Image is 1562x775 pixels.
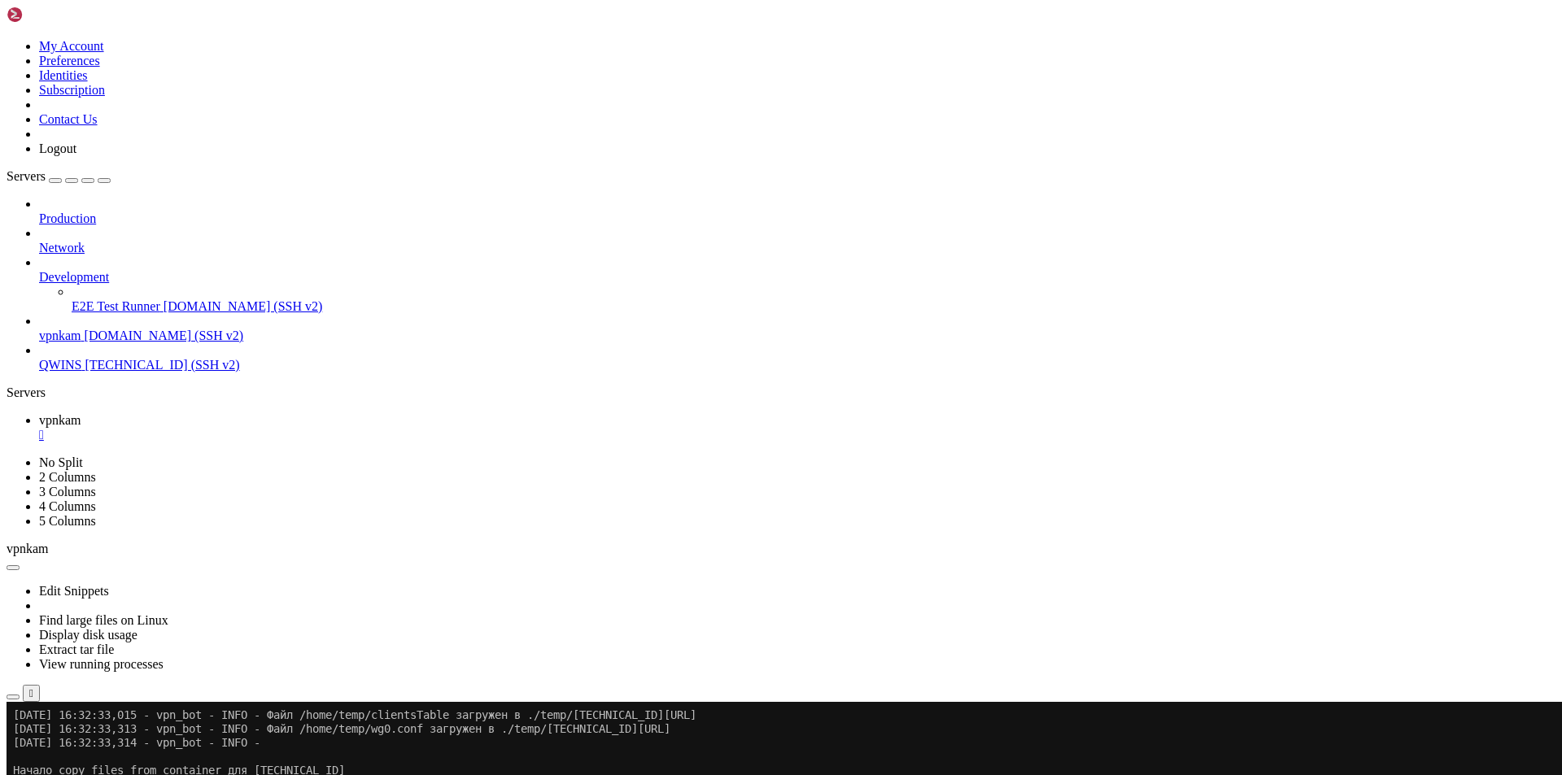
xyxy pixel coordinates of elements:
span: vpnkam [7,542,49,555]
span: Начало выполнения reboot_awg_container() [7,394,267,407]
span: Начало выполнения функции client_notice() [7,490,273,503]
x-row: [DATE] 16:32:37,064 - vpn_bot - INFO - [7,463,1350,477]
span: [TECHNICAL_ID] (SSH v2) [85,358,239,372]
a: 2 Columns [39,470,96,484]
span: Начало выполнения block_ip() [7,269,189,282]
span: ✅ [254,435,268,449]
span: Начало copy_files_from_container для [TECHNICAL_ID] [7,62,338,75]
button:  [23,685,40,702]
x-row: [DATE] 16:32:37,058 - vpn_bot - INFO - [7,435,1350,449]
span: Network [39,241,85,255]
span: [DATE] 16:32:34,591 - vpn_bot - INFO - Файл /home/temp/clientsTable загружен в ./temp/[TECHNICAL_... [7,214,690,227]
x-row: [DATE] 16:32:59,889 - httpx - INFO - HTTP Request: POST [URL][DOMAIN_NAME] "HTTP/1.1 200 OK" [7,642,1350,656]
a: vpnkam [DOMAIN_NAME] (SSH v2) [39,329,1555,343]
a:  [39,428,1555,442]
x-row: [DATE] 16:32:33,675 - paramiko.transport - INFO - Authentication (password) successful! [7,89,1350,103]
div:  [29,687,33,699]
a: QWINS [TECHNICAL_ID] (SSH v2) [39,358,1555,372]
a: 3 Columns [39,485,96,499]
a: No Split [39,455,83,469]
span: [DATE] 16:32:34,755 - vpn_bot - INFO - Файл /home/temp/wg0.conf загружен в ./temp/[TECHNICAL_ID][... [7,228,664,241]
a: Preferences [39,54,100,67]
a: Contact Us [39,112,98,126]
a: Production [39,211,1555,226]
span: Активный блок с [URL] успешно закомментирован [151,311,443,324]
span: Production [39,211,96,225]
a: Servers [7,169,111,183]
a: Logout [39,142,76,155]
a: vpnkam [39,413,1555,442]
li: QWINS [TECHNICAL_ID] (SSH v2) [39,343,1555,372]
span: ✅ [7,601,20,615]
span: [DATE] 16:32:34,095 - vpn_bot - INFO - Файл /opt/amnezia/awg/wg0.conf скопирован в /home/temp/wg0... [7,131,670,144]
img: Shellngn [7,7,100,23]
a: Identities [39,68,88,82]
span: [DATE] 16:32:33,015 - vpn_bot - INFO - Файл /home/temp/clientsTable загружен в ./temp/[TECHNICAL_... [7,7,690,20]
x-row: [DATE] 16:32:34,095 - vpn_bot - INFO - [7,145,1350,159]
span: Контейнер 'amnezia-awg' на сервере [TECHNICAL_ID] успешно перезапущен. [268,435,723,448]
a: Development [39,270,1555,285]
x-row: [DATE] 16:32:37,230 - httpx - INFO - HTTP Request: POST [URL][DOMAIN_NAME] "HTTP/1.1 200 OK" [7,546,1350,559]
a: My Account [39,39,104,53]
span: Ответ от block_ip(): [7,311,137,324]
li: Network [39,226,1555,255]
x-row: [DATE] 16:32:37,369 - httpx - INFO - HTTP Request: POST [URL][DOMAIN_NAME] "HTTP/1.1 200 OK" [7,573,1350,587]
span: [DOMAIN_NAME] (SSH v2) [164,299,323,313]
x-row: [DATE] 16:32:37,299 - httpx - INFO - HTTP Request: POST [URL][DOMAIN_NAME] "HTTP/1.1 200 OK" [7,559,1350,573]
span: [DATE] 16:32:37,064 - vpn_bot - INFO - Обработка записи: 6818610715 [7,504,443,517]
a: Network [39,241,1555,255]
x-row: [DATE] 16:32:35,047 - paramiko.transport - INFO - Authentication (password) successful! [7,338,1350,352]
span: E2E Test Runner [72,299,160,313]
div: (0, 47) [7,656,13,670]
span: [DATE] 16:32:37,064 - vpn_bot - INFO - Просроченные клиенты успешно заблокированы. [7,449,540,462]
a: View running processes [39,657,164,671]
x-row: [DATE] 16:32:35,435 - paramiko.transport - INFO - Connected (version 2.0, client OpenSSH_9.2p1) [7,407,1350,421]
span: [DATE] 16:32:33,675 - vpn_bot - INFO - Успешно подключено к серверу [TECHNICAL_ID] [7,103,540,116]
li: vpnkam [DOMAIN_NAME] (SSH v2) [39,314,1555,343]
span: vpnkam [39,329,81,342]
li: E2E Test Runner [DOMAIN_NAME] (SSH v2) [72,285,1555,314]
span: Development [39,270,109,284]
span: Уведомление отправлено клиенту [Поддержка VPN|Kamchatka](tg://user?id=6818610715) [20,601,548,614]
span: [DOMAIN_NAME] (SSH v2) [85,329,244,342]
li: Production [39,197,1555,226]
a: E2E Test Runner [DOMAIN_NAME] (SSH v2) [72,299,1555,314]
span: Начало download_files_to_vpnkam для [TECHNICAL_ID] [7,172,332,185]
span: Servers [7,169,46,183]
span: [DATE] 16:32:33,890 - vpn_bot - INFO - Файл /opt/amnezia/awg/clientsTable скопирован в /home/temp... [7,117,722,130]
a: 4 Columns [39,499,96,513]
a: Find large files on Linux [39,613,168,627]
x-row: [DATE] 16:32:49,842 - httpx - INFO - HTTP Request: POST [URL][DOMAIN_NAME] "HTTP/1.1 200 OK" [7,629,1350,642]
span: [DATE] 16:32:33,313 - vpn_bot - INFO - Файл /home/temp/wg0.conf загружен в ./temp/[TECHNICAL_ID][... [7,20,664,33]
x-row: [DATE] 16:32:34,807 - paramiko.transport - INFO - Connected (version 2.0, client OpenSSH_9.2p1) [7,324,1350,338]
a: Display disk usage [39,628,137,642]
x-row: [DATE] 16:32:33,370 - paramiko.transport - INFO - Connected (version 2.0, client OpenSSH_9.2p1) [7,76,1350,89]
div: Servers [7,385,1555,400]
x-row: [DATE] 16:32:34,755 - vpn_bot - INFO - [7,242,1350,255]
span: vpnkam [39,413,81,427]
span: [DATE] 16:32:37,134 - vpn_bot - INFO - Срок действия ключа изменён на [DATE] 07:39:32.039955 для ... [7,532,859,545]
x-row: [DATE] 16:32:34,149 - paramiko.transport - INFO - Connected (version 2.0, client OpenSSH_9.2p1) [7,186,1350,200]
a: 5 Columns [39,514,96,528]
x-row: [DATE] 16:32:39,792 - httpx - INFO - HTTP Request: POST [URL][DOMAIN_NAME] "HTTP/1.1 200 OK" [7,615,1350,629]
x-row: [DATE] 16:32:34,392 - paramiko.transport - INFO - Authentication (password) successful! [7,200,1350,214]
a: Extract tar file [39,642,114,656]
span: QWINS [39,358,81,372]
x-row: [DATE] 16:32:37,132 - httpx - INFO - HTTP Request: POST [URL][DOMAIN_NAME] "HTTP/1.1 200 OK" [7,518,1350,532]
x-row: [DATE] 16:32:33,314 - vpn_bot - INFO - [7,34,1350,48]
x-row: [DATE] 16:32:35,381 - vpn_bot - INFO - [7,366,1350,380]
x-row: [DATE] 16:32:35,674 - paramiko.transport - INFO - Authentication (password) successful! [7,421,1350,435]
a: Edit Snippets [39,584,109,598]
x-row: [DATE] 16:32:37,371 - vpn_bot - INFO - [7,587,1350,601]
li: Development [39,255,1555,314]
span: [DATE] 16:32:35,379 - vpn_bot - INFO - wg0.conf обновлён в контейнере amnezia-awg [7,352,534,365]
a: Subscription [39,83,105,97]
span: ✅ [137,311,151,324]
x-row: [DATE] 16:32:34,756 - vpn_bot - INFO - [7,283,1350,297]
